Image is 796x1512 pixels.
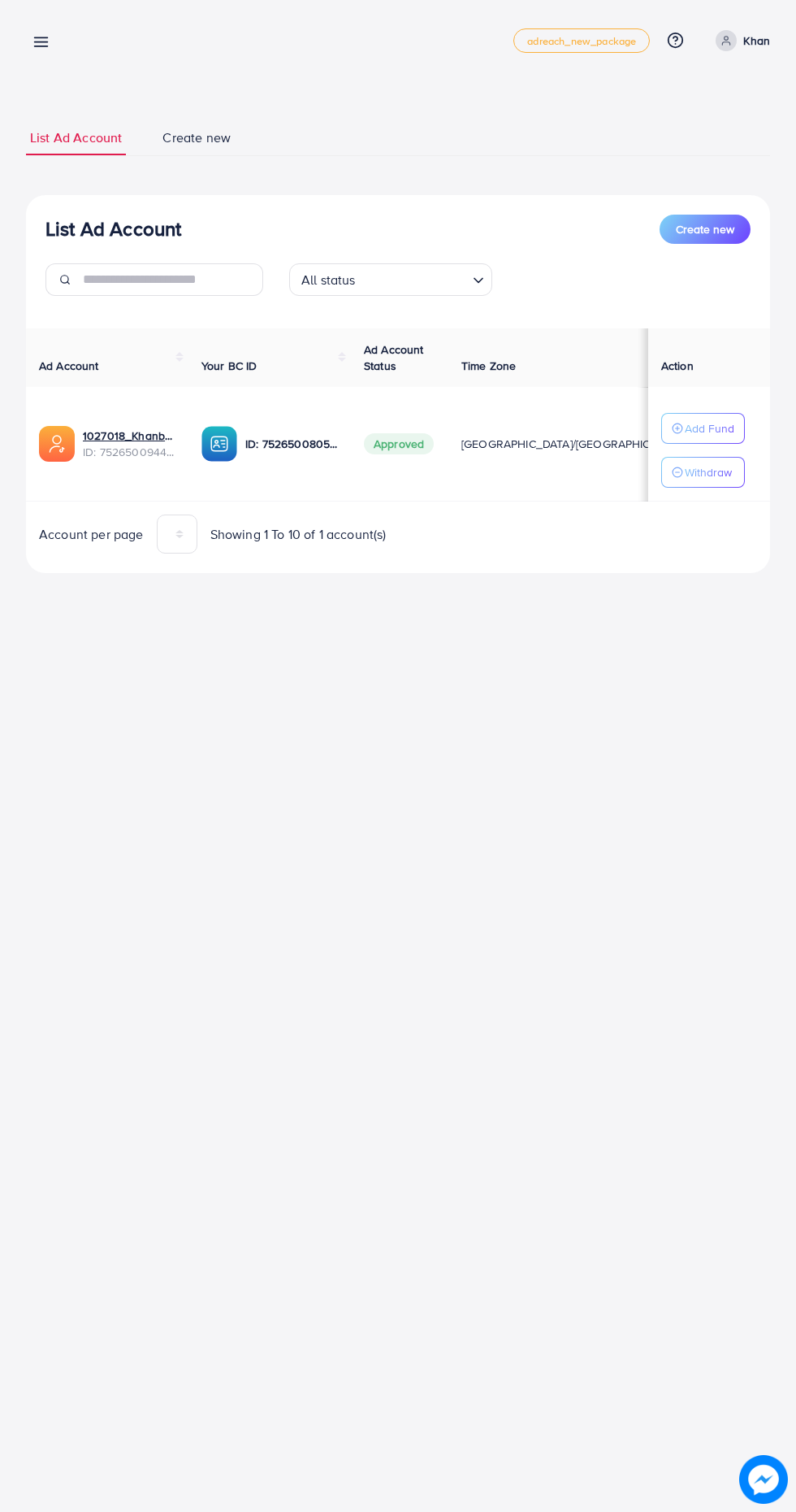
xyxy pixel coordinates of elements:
[676,221,734,237] span: Create new
[685,463,732,482] p: Withdraw
[661,413,745,444] button: Add Fund
[83,428,175,461] div: <span class='underline'>1027018_Khanbhia_1752400071646</span></br>7526500944935256080
[739,1455,788,1504] img: image
[364,433,434,454] span: Approved
[513,28,650,53] a: adreach_new_package
[361,265,466,292] input: Search for option
[661,457,745,488] button: Withdraw
[83,444,175,460] span: ID: 7526500944935256080
[162,128,231,147] span: Create new
[461,358,516,374] span: Time Zone
[39,358,99,374] span: Ad Account
[45,217,181,241] h3: List Ad Account
[201,426,237,462] img: ic-ba-acc.ded83a64.svg
[39,426,75,462] img: ic-ads-acc.e4c84228.svg
[461,436,687,452] span: [GEOGRAPHIC_DATA]/[GEOGRAPHIC_DATA]
[30,128,122,147] span: List Ad Account
[83,428,175,444] a: 1027018_Khanbhia_1752400071646
[210,525,387,544] span: Showing 1 To 10 of 1 account(s)
[743,31,770,50] p: Khan
[298,268,359,292] span: All status
[685,419,734,438] p: Add Fund
[201,358,257,374] span: Your BC ID
[527,36,636,46] span: adreach_new_package
[709,30,770,51] a: Khan
[39,525,144,544] span: Account per page
[245,434,338,454] p: ID: 7526500805902909457
[661,358,694,374] span: Action
[289,263,492,296] div: Search for option
[660,215,751,244] button: Create new
[364,341,424,374] span: Ad Account Status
